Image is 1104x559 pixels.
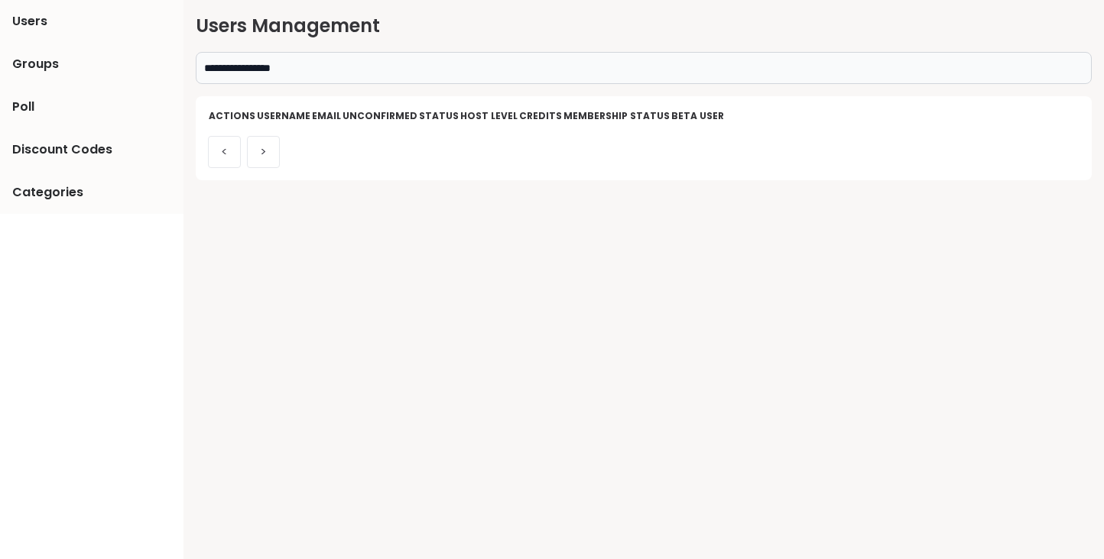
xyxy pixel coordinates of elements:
[208,136,241,168] button: <
[12,55,59,73] span: Groups
[311,108,342,124] th: Email
[247,136,280,168] button: >
[12,141,112,159] span: Discount Codes
[671,108,725,124] th: Beta User
[12,98,34,116] span: Poll
[418,108,459,124] th: Status
[208,108,256,124] th: Actions
[342,108,418,124] th: Unconfirmed
[12,12,47,31] span: Users
[459,108,518,124] th: Host Level
[196,12,1092,40] h2: Users Management
[518,108,563,124] th: credits
[256,108,311,124] th: Username
[563,108,671,124] th: Membership Status
[12,183,83,202] span: Categories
